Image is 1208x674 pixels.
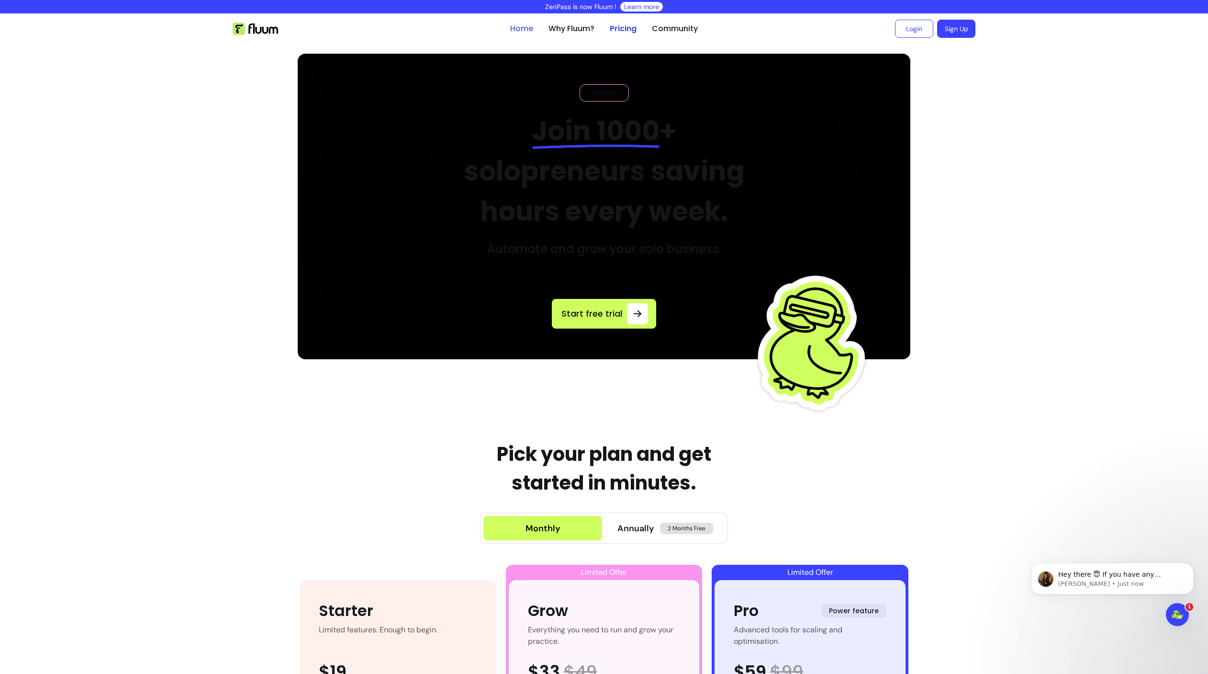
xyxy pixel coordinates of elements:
[734,624,886,647] div: Advanced tools for scaling and optimisation.
[652,23,698,34] a: Community
[715,565,906,580] div: Limited Offer
[895,20,933,38] a: Login
[1017,543,1208,648] iframe: Intercom notifications message
[734,599,759,622] div: Pro
[660,523,713,534] span: 2 Months Free
[509,565,700,580] div: Limited Offer
[588,88,621,98] span: PRICING
[526,522,560,535] div: Monthly
[610,23,637,34] a: Pricing
[528,624,681,647] div: Everything you need to run and grow your practice.
[233,23,278,35] img: Fluum Logo
[1166,603,1189,626] iframe: Intercom live chat
[528,599,568,622] div: Grow
[552,299,656,329] a: Start free trial
[470,440,738,497] h1: Pick your plan and get started in minutes.
[617,522,654,535] span: Annually
[560,307,623,320] span: Start free trial
[532,112,660,150] span: Join 1000
[548,23,594,34] a: Why Fluum?
[1186,603,1193,611] span: 1
[624,2,659,11] a: Learn more
[545,2,616,11] p: ZenPass is now Fluum !
[319,624,437,647] div: Limited features. Enough to begin.
[510,23,533,34] a: Home
[319,599,373,622] div: Starter
[487,241,721,257] h3: Automate and grow your solo business.
[937,20,975,38] a: Sign Up
[442,111,766,232] h2: + solopreneurs saving hours every week.
[755,259,874,426] img: Fluum Duck sticker
[821,604,886,617] span: Power feature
